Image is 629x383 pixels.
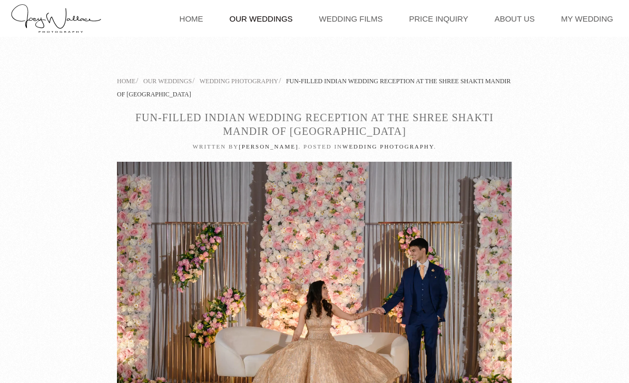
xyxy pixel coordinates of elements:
a: Wedding Photography [200,77,278,85]
a: [PERSON_NAME] [239,143,298,150]
p: Written by . Posted in . [117,142,512,151]
a: Home [117,77,135,85]
span: Fun-Filled Indian Wedding Reception At The Shree Shakti Mandir of [GEOGRAPHIC_DATA] [117,77,511,98]
a: Our Weddings [143,77,192,85]
h1: Fun-Filled Indian Wedding Reception At The Shree Shakti Mandir of [GEOGRAPHIC_DATA] [117,111,512,138]
a: Wedding Photography [342,143,434,150]
nav: Breadcrumb [117,74,512,100]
